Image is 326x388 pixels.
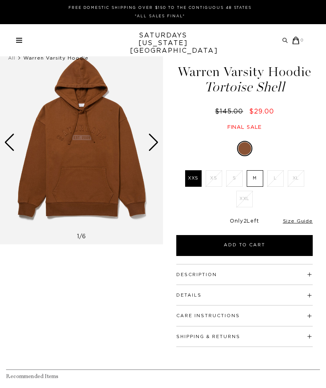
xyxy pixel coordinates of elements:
button: Add to Cart [176,235,313,256]
div: Previous slide [4,134,15,151]
label: XXS [185,170,202,187]
del: $145.00 [215,108,246,115]
p: *ALL SALES FINAL* [19,13,301,19]
label: Tortoise Shell [238,142,251,155]
a: All [8,56,15,60]
div: Next slide [148,134,159,151]
div: Final sale [163,124,326,131]
a: 0 [292,37,304,44]
button: Care Instructions [176,314,240,318]
button: Shipping & Returns [176,334,240,339]
span: 6 [82,234,86,239]
label: M [247,170,263,187]
button: Description [176,272,217,277]
div: Only Left [176,218,313,225]
button: Details [176,293,202,297]
span: 2 [243,219,247,224]
p: FREE DOMESTIC SHIPPING OVER $150 TO THE CONTIGUOUS 48 STATES [19,5,301,11]
span: Warren Varsity Hoodie [23,56,89,60]
small: 0 [301,39,304,42]
a: Size Guide [283,219,313,223]
span: 1 [77,234,79,239]
h1: Warren Varsity Hoodie [163,65,326,94]
span: $29.00 [249,108,274,115]
span: Tortoise Shell [163,80,326,94]
a: SATURDAYS[US_STATE][GEOGRAPHIC_DATA] [130,32,196,55]
h4: Recommended Items [6,373,320,380]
